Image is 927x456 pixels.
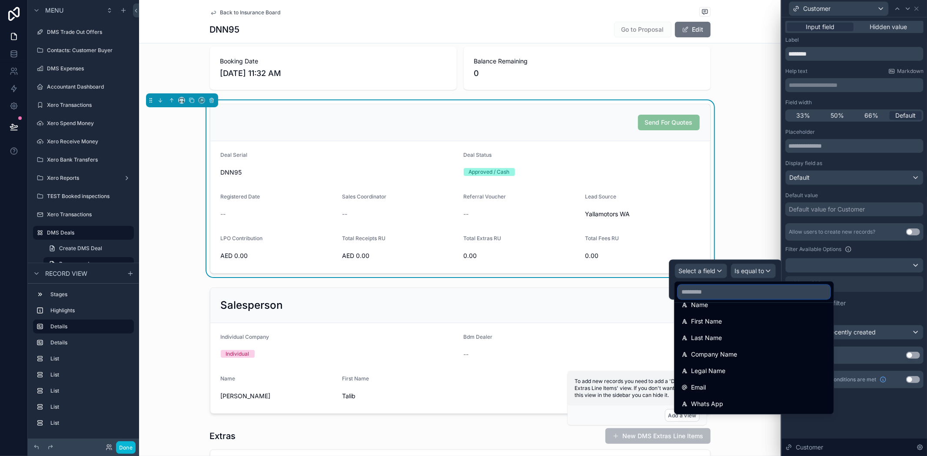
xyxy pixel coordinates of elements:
[464,235,502,241] span: Total Extras RU
[464,251,578,260] span: 0.00
[789,1,889,16] button: Customer
[47,120,132,127] label: Xero Spend Money
[221,168,457,177] span: DNN95
[342,251,457,260] span: AED 0.00
[50,420,130,426] label: List
[33,189,134,203] a: TEST Booked inspections
[47,102,132,109] label: Xero Transactions
[59,245,102,252] span: Create DMS Deal
[47,47,132,54] label: Contacts: Customer Buyer
[50,371,130,378] label: List
[895,111,916,120] span: Default
[33,98,134,112] a: Xero Transactions
[675,22,711,37] button: Edit
[342,210,347,218] span: --
[33,80,134,94] a: Accountant Dashboard
[469,168,510,176] div: Approved / Cash
[47,138,132,145] label: Xero Receive Money
[33,135,134,149] a: Xero Receive Money
[45,6,63,15] span: Menu
[585,235,619,241] span: Total Fees RU
[47,175,120,182] label: Xero Reports
[33,226,134,240] a: DMS Deals
[870,23,907,31] span: Hidden value
[585,251,700,260] span: 0.00
[47,211,132,218] label: Xero Transactions
[221,152,248,158] span: Deal Serial
[50,387,130,394] label: List
[33,153,134,167] a: Xero Bank Transfers
[785,129,815,135] label: Placeholder
[785,99,812,106] label: Field width
[33,62,134,76] a: DMS Expenses
[50,307,130,314] label: Highlights
[43,241,134,255] a: Create DMS Deal
[691,382,706,393] span: Email
[50,403,130,410] label: List
[342,235,385,241] span: Total Receipts RU
[785,78,924,92] div: scrollable content
[59,261,89,268] span: Base record
[47,29,132,36] label: DMS Trade Out Offers
[785,160,822,167] label: Display field as
[464,152,492,158] span: Deal Status
[50,355,130,362] label: List
[691,349,737,360] span: Company Name
[806,23,835,31] span: Input field
[33,208,134,221] a: Xero Transactions
[33,171,134,185] a: Xero Reports
[691,333,722,343] span: Last Name
[585,210,630,218] span: Yallamotors WA
[464,193,506,200] span: Referral Voucher
[785,170,924,185] button: Default
[33,25,134,39] a: DMS Trade Out Offers
[50,339,130,346] label: Details
[789,173,810,182] span: Default
[785,246,841,253] label: Filter Available Options
[803,4,831,13] span: Customer
[221,210,226,218] span: --
[210,9,281,16] a: Back to Insurance Board
[888,68,924,75] a: Markdown
[665,409,700,422] button: Add a view
[221,235,263,241] span: LPO Contribution
[789,205,865,214] div: Default value for Customer
[221,193,260,200] span: Registered Date
[831,111,844,120] span: 50%
[47,83,132,90] label: Accountant Dashboard
[220,9,281,16] span: Back to Insurance Board
[47,229,129,236] label: DMS Deals
[47,156,132,163] label: Xero Bank Transfers
[464,210,469,218] span: --
[43,257,134,271] a: Base record
[864,111,878,120] span: 66%
[342,193,386,200] span: Sales Coordinator
[691,300,708,310] span: Name
[796,443,823,452] span: Customer
[47,65,132,72] label: DMS Expenses
[785,68,807,75] label: Help text
[585,193,616,200] span: Lead Source
[691,399,723,409] span: Whats App
[221,251,336,260] span: AED 0.00
[47,193,132,200] label: TEST Booked inspections
[796,111,810,120] span: 33%
[789,228,875,235] div: Allow users to create new records?
[691,366,725,376] span: Legal Name
[45,269,87,278] span: Record view
[50,291,130,298] label: Stages
[785,325,924,340] button: Default: most recently created
[785,36,799,43] label: Label
[210,23,240,36] h1: DNN95
[897,68,924,75] span: Markdown
[785,192,818,199] label: Default value
[116,441,136,454] button: Done
[785,295,924,311] button: Add another filter
[28,284,139,439] div: scrollable content
[50,323,127,330] label: Details
[691,316,722,327] span: First Name
[33,43,134,57] a: Contacts: Customer Buyer
[33,116,134,130] a: Xero Spend Money
[575,378,695,398] span: To add new records you need to add a 'DMS Extras Line Items' view. If you don't want to show this...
